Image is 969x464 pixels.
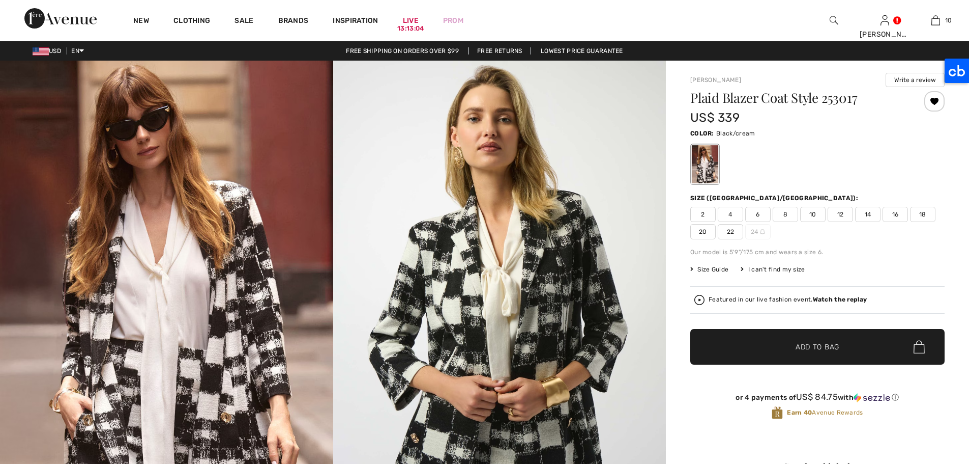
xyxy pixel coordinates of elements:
[931,14,940,26] img: My Bag
[860,29,909,40] div: [PERSON_NAME]
[796,342,839,352] span: Add to Bag
[813,296,867,303] strong: Watch the replay
[773,207,798,222] span: 8
[787,409,812,416] strong: Earn 40
[133,16,149,27] a: New
[690,392,945,402] div: or 4 payments of with
[772,406,783,420] img: Avenue Rewards
[71,47,84,54] span: EN
[745,224,771,239] span: 24
[338,47,467,54] a: Free shipping on orders over $99
[278,16,309,27] a: Brands
[468,47,531,54] a: Free Returns
[173,16,210,27] a: Clothing
[234,16,253,27] a: Sale
[443,15,463,26] a: Prom
[796,392,838,402] span: US$ 84.75
[690,265,728,274] span: Size Guide
[880,14,889,26] img: My Info
[880,15,889,25] a: Sign In
[830,14,838,26] img: search the website
[886,73,945,87] button: Write a review
[945,16,952,25] span: 10
[33,47,49,56] img: US Dollar
[828,207,853,222] span: 12
[741,265,805,274] div: I can't find my size
[690,224,716,239] span: 20
[692,145,718,183] div: Black/cream
[403,15,419,26] a: Live13:13:04
[787,408,863,417] span: Avenue Rewards
[694,295,704,305] img: Watch the replay
[716,130,755,137] span: Black/cream
[690,194,860,203] div: Size ([GEOGRAPHIC_DATA]/[GEOGRAPHIC_DATA]):
[333,16,378,27] span: Inspiration
[33,47,65,54] span: USD
[910,207,935,222] span: 18
[690,392,945,406] div: or 4 payments ofUS$ 84.75withSezzle Click to learn more about Sezzle
[690,91,902,104] h1: Plaid Blazer Coat Style 253017
[709,296,867,303] div: Featured in our live fashion event.
[24,8,97,29] img: 1ère Avenue
[690,207,716,222] span: 2
[533,47,631,54] a: Lowest Price Guarantee
[800,207,826,222] span: 10
[690,111,740,125] span: US$ 339
[718,224,743,239] span: 22
[855,207,880,222] span: 14
[911,14,960,26] a: 10
[690,329,945,365] button: Add to Bag
[690,130,714,137] span: Color:
[745,207,771,222] span: 6
[397,24,424,34] div: 13:13:04
[883,207,908,222] span: 16
[914,340,925,353] img: Bag.svg
[760,229,765,234] img: ring-m.svg
[690,76,741,84] a: [PERSON_NAME]
[690,248,945,257] div: Our model is 5'9"/175 cm and wears a size 6.
[854,393,890,402] img: Sezzle
[718,207,743,222] span: 4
